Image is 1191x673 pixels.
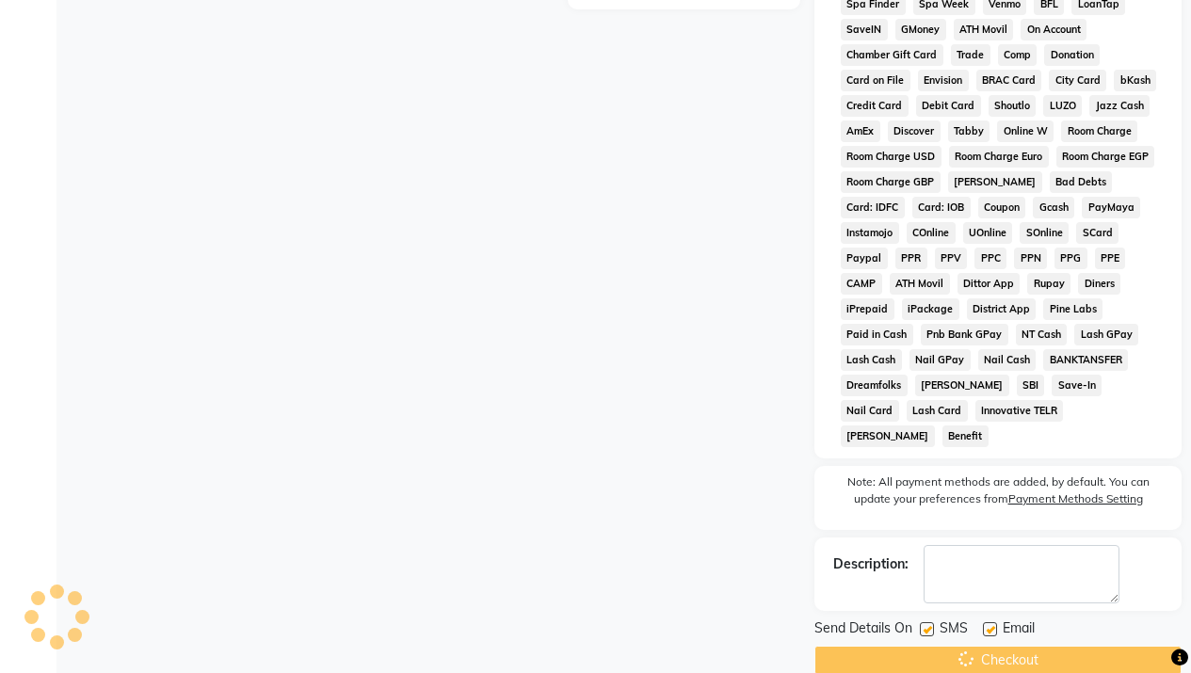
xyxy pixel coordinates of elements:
span: Coupon [978,197,1026,218]
span: Debit Card [916,95,981,117]
span: Paypal [841,248,888,269]
span: Tabby [948,120,990,142]
span: PPR [895,248,927,269]
span: UOnline [963,222,1013,244]
span: iPackage [902,298,959,320]
span: bKash [1114,70,1156,91]
span: BANKTANSFER [1043,349,1128,371]
span: Room Charge EGP [1056,146,1155,168]
span: Nail GPay [909,349,971,371]
span: Benefit [942,425,989,447]
span: Discover [888,120,941,142]
span: Credit Card [841,95,909,117]
span: Send Details On [814,618,912,642]
span: ATH Movil [954,19,1014,40]
span: Donation [1044,44,1100,66]
span: Instamojo [841,222,899,244]
span: Pine Labs [1043,298,1102,320]
span: Nail Card [841,400,899,422]
span: SaveIN [841,19,888,40]
span: Room Charge [1061,120,1137,142]
span: AmEx [841,120,880,142]
span: On Account [1021,19,1086,40]
span: SOnline [1020,222,1069,244]
span: Card: IOB [912,197,971,218]
span: Trade [951,44,990,66]
span: PPE [1095,248,1126,269]
span: iPrepaid [841,298,894,320]
span: PPG [1054,248,1087,269]
span: Dreamfolks [841,375,908,396]
span: Card: IDFC [841,197,905,218]
span: [PERSON_NAME] [948,171,1042,193]
span: Bad Debts [1050,171,1113,193]
span: COnline [907,222,956,244]
span: Chamber Gift Card [841,44,943,66]
span: Card on File [841,70,910,91]
span: PPC [974,248,1006,269]
span: Diners [1078,273,1120,295]
span: Room Charge GBP [841,171,941,193]
span: PPN [1014,248,1047,269]
span: District App [967,298,1037,320]
span: ATH Movil [890,273,950,295]
span: CAMP [841,273,882,295]
span: Envision [918,70,969,91]
div: Description: [833,554,909,574]
span: BRAC Card [976,70,1042,91]
span: Lash GPay [1074,324,1138,345]
span: GMoney [895,19,946,40]
span: Email [1003,618,1035,642]
span: Pnb Bank GPay [921,324,1008,345]
span: Dittor App [958,273,1021,295]
span: Nail Cash [978,349,1037,371]
span: Room Charge Euro [949,146,1049,168]
span: PPV [935,248,968,269]
span: LUZO [1043,95,1082,117]
span: Comp [998,44,1038,66]
span: Paid in Cash [841,324,913,345]
span: Lash Cash [841,349,902,371]
span: [PERSON_NAME] [915,375,1009,396]
span: [PERSON_NAME] [841,425,935,447]
span: Online W [997,120,1054,142]
span: Room Charge USD [841,146,942,168]
span: City Card [1049,70,1106,91]
span: Lash Card [907,400,968,422]
label: Payment Methods Setting [1008,490,1143,507]
span: SBI [1017,375,1045,396]
span: Save-In [1052,375,1102,396]
span: Innovative TELR [975,400,1064,422]
span: SMS [940,618,968,642]
label: Note: All payment methods are added, by default. You can update your preferences from [833,473,1163,515]
span: Jazz Cash [1089,95,1150,117]
span: Rupay [1027,273,1070,295]
span: SCard [1076,222,1119,244]
span: Shoutlo [989,95,1037,117]
span: NT Cash [1016,324,1068,345]
span: PayMaya [1082,197,1140,218]
span: Gcash [1033,197,1074,218]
